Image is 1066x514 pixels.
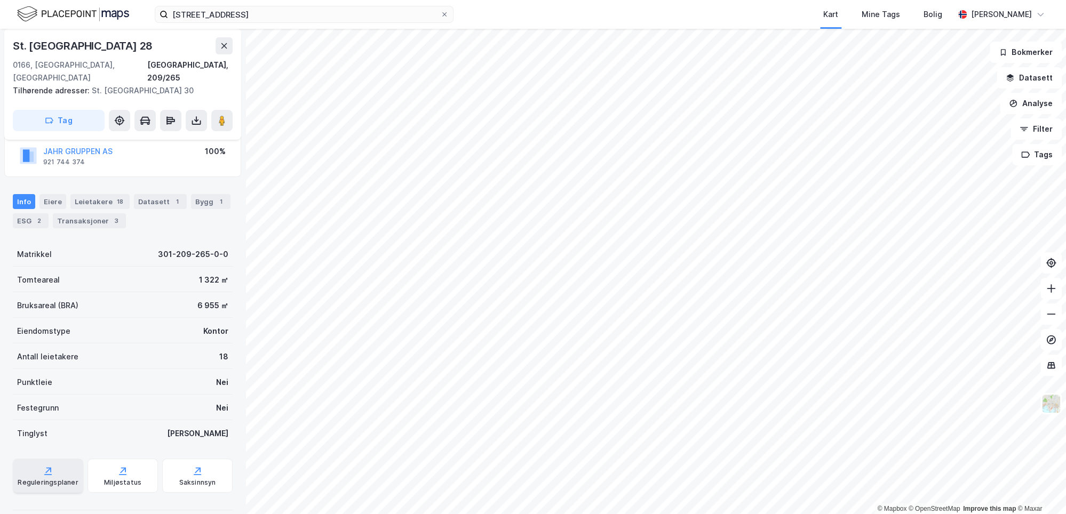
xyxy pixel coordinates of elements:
div: Kart [823,8,838,21]
button: Bokmerker [990,42,1062,63]
div: Eiere [39,194,66,209]
div: Saksinnsyn [179,478,216,487]
div: 301-209-265-0-0 [158,248,228,261]
div: St. [GEOGRAPHIC_DATA] 28 [13,37,155,54]
div: Bygg [191,194,230,209]
div: Bolig [924,8,942,21]
button: Tags [1012,144,1062,165]
div: Info [13,194,35,209]
div: Festegrunn [17,401,59,414]
div: St. [GEOGRAPHIC_DATA] 30 [13,84,224,97]
div: Bruksareal (BRA) [17,299,78,312]
div: [PERSON_NAME] [971,8,1032,21]
div: [GEOGRAPHIC_DATA], 209/265 [147,59,233,84]
div: 100% [205,145,226,158]
a: Improve this map [963,505,1016,512]
div: 0166, [GEOGRAPHIC_DATA], [GEOGRAPHIC_DATA] [13,59,147,84]
div: 1 [216,196,226,207]
div: Datasett [134,194,187,209]
div: [PERSON_NAME] [167,427,228,440]
div: 6 955 ㎡ [197,299,228,312]
div: 18 [219,350,228,363]
div: Antall leietakere [17,350,78,363]
div: 1 [172,196,182,207]
div: 3 [111,215,122,226]
input: Søk på adresse, matrikkel, gårdeiere, leietakere eller personer [168,6,440,22]
div: ESG [13,213,49,228]
div: Tinglyst [17,427,47,440]
div: 921 744 374 [43,158,85,166]
button: Analyse [1000,93,1062,114]
span: Tilhørende adresser: [13,86,92,95]
div: Mine Tags [862,8,900,21]
div: Kontor [203,325,228,338]
a: Mapbox [877,505,906,512]
div: Transaksjoner [53,213,126,228]
div: Eiendomstype [17,325,70,338]
div: Leietakere [70,194,130,209]
button: Tag [13,110,105,131]
div: Matrikkel [17,248,52,261]
div: Punktleie [17,376,52,389]
div: Nei [216,376,228,389]
div: Kontrollprogram for chat [1013,463,1066,514]
img: Z [1041,393,1061,414]
button: Datasett [997,67,1062,89]
div: Tomteareal [17,274,60,286]
div: Reguleringsplaner [18,478,78,487]
button: Filter [1011,118,1062,140]
a: OpenStreetMap [909,505,960,512]
div: 1 322 ㎡ [199,274,228,286]
iframe: Chat Widget [1013,463,1066,514]
div: 18 [115,196,125,207]
div: 2 [34,215,44,226]
div: Miljøstatus [104,478,141,487]
img: logo.f888ab2527a4732fd821a326f86c7f29.svg [17,5,129,23]
div: Nei [216,401,228,414]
